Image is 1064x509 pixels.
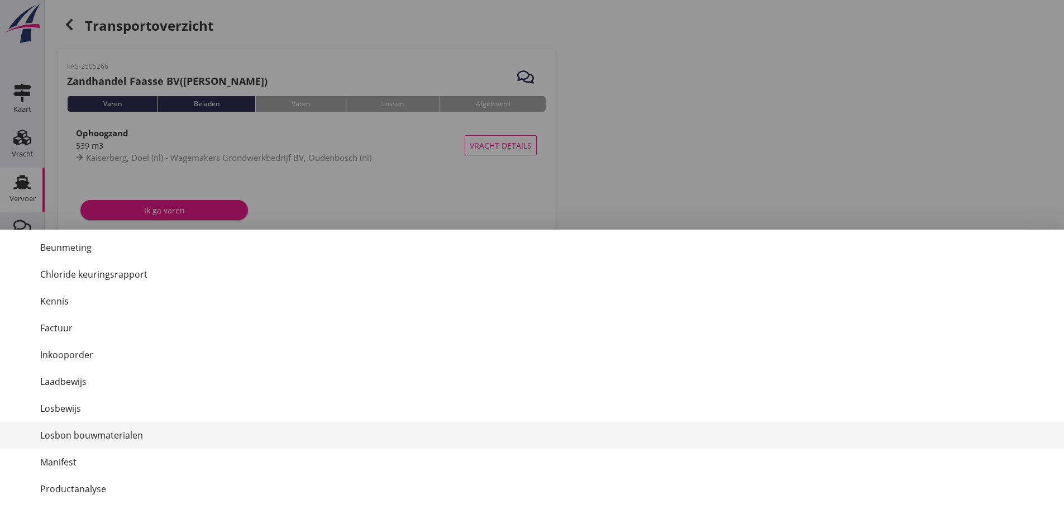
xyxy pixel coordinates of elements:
font: Productanalyse [40,483,106,495]
font: Laadbewijs [40,375,87,388]
font: Factuur [40,322,73,334]
font: Manifest [40,456,77,468]
font: Beunmeting [40,241,92,254]
font: Kennis [40,295,69,307]
font: Chloride keuringsrapport [40,268,147,280]
font: Losbewijs [40,402,81,415]
font: Inkooporder [40,349,93,361]
font: Losbon bouwmaterialen [40,429,143,441]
